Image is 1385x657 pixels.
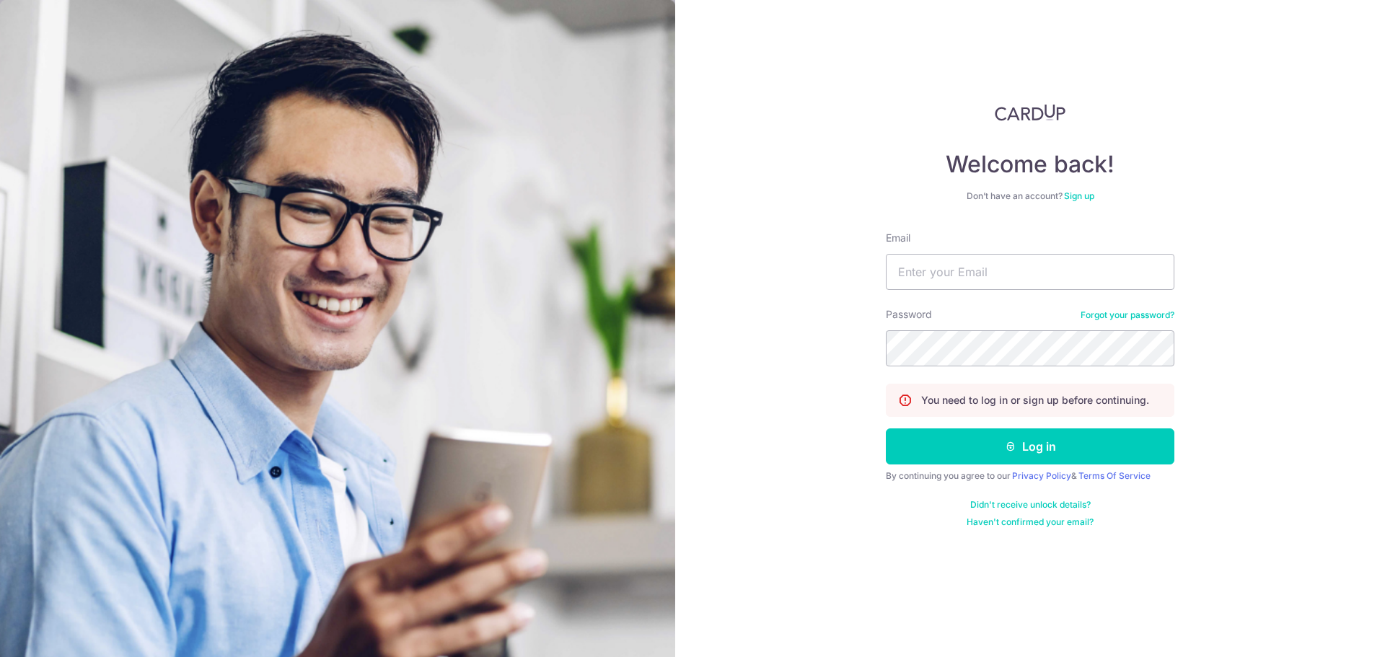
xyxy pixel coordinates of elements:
p: You need to log in or sign up before continuing. [921,393,1149,407]
button: Log in [886,428,1174,464]
a: Terms Of Service [1078,470,1151,481]
img: CardUp Logo [995,104,1065,121]
a: Privacy Policy [1012,470,1071,481]
a: Haven't confirmed your email? [967,516,1094,528]
input: Enter your Email [886,254,1174,290]
label: Email [886,231,910,245]
label: Password [886,307,932,322]
div: Don’t have an account? [886,190,1174,202]
h4: Welcome back! [886,150,1174,179]
a: Forgot your password? [1081,309,1174,321]
div: By continuing you agree to our & [886,470,1174,482]
a: Sign up [1064,190,1094,201]
a: Didn't receive unlock details? [970,499,1091,511]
